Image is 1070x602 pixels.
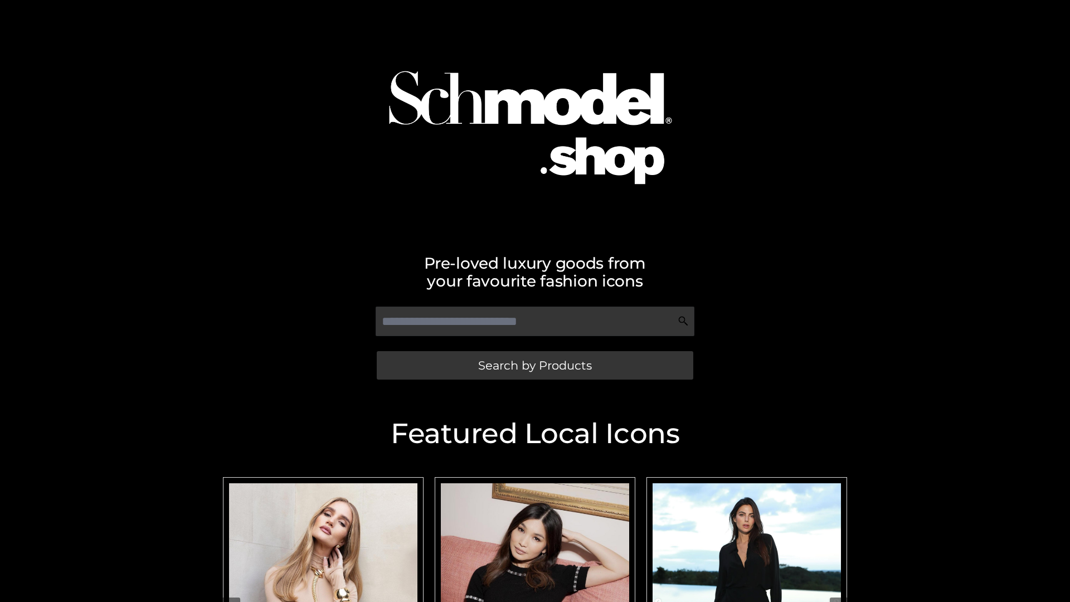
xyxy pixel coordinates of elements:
h2: Featured Local Icons​ [217,420,853,448]
img: Search Icon [678,315,689,327]
span: Search by Products [478,360,592,371]
h2: Pre-loved luxury goods from your favourite fashion icons [217,254,853,290]
a: Search by Products [377,351,693,380]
